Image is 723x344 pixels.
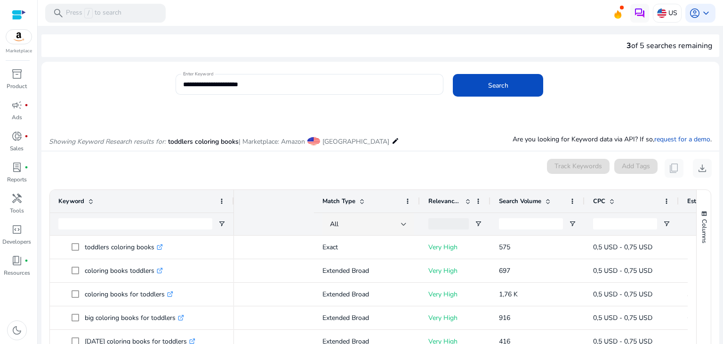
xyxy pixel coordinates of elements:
span: 575 [499,243,510,252]
span: 1 [687,266,691,275]
span: Columns [700,219,708,243]
p: Sales [10,144,24,153]
input: Search Volume Filter Input [499,218,563,229]
span: code_blocks [11,224,23,235]
span: Search [488,81,508,90]
span: handyman [11,193,23,204]
span: | Marketplace: Amazon [239,137,305,146]
img: amazon.svg [6,30,32,44]
span: Search Volume [499,197,541,205]
input: Keyword Filter Input [58,218,212,229]
span: 916 [499,313,510,322]
p: Reports [7,175,27,184]
span: 0,5 USD - 0,75 USD [593,266,652,275]
mat-icon: edit [392,135,399,147]
button: Search [453,74,543,97]
p: Very High [428,308,482,328]
span: fiber_manual_record [24,103,28,107]
span: 339 [687,290,699,299]
button: Open Filter Menu [474,220,482,228]
button: download [693,159,712,178]
span: Match Type [322,197,355,205]
span: 59 [687,243,695,252]
p: Very High [428,238,482,257]
span: Keyword [58,197,84,205]
span: dark_mode [11,325,23,336]
span: All [330,220,338,229]
span: fiber_manual_record [24,165,28,169]
span: 3 [627,41,631,51]
p: US [668,5,677,21]
button: Open Filter Menu [663,220,670,228]
div: of 5 searches remaining [627,40,712,51]
p: Are you looking for Keyword data via API? If so, . [513,134,712,144]
p: Tools [10,206,24,215]
p: Extended Broad [322,308,411,328]
p: big coloring books for toddlers [85,308,184,328]
span: lab_profile [11,162,23,173]
p: Ads [12,113,22,122]
span: [GEOGRAPHIC_DATA] [322,137,389,146]
span: Relevance Score [428,197,461,205]
a: request for a demo [654,135,710,144]
span: / [84,8,93,18]
span: fiber_manual_record [24,259,28,262]
span: download [697,163,708,174]
span: campaign [11,99,23,111]
p: Marketplace [6,48,32,55]
span: account_circle [689,8,700,19]
p: Very High [428,261,482,280]
p: Exact [322,238,411,257]
p: Very High [428,285,482,304]
span: 1,76 K [499,290,518,299]
i: Showing Keyword Research results for: [49,137,166,146]
span: donut_small [11,131,23,142]
p: Developers [2,238,31,246]
p: Extended Broad [322,285,411,304]
span: 697 [499,266,510,275]
span: CPC [593,197,605,205]
span: inventory_2 [11,68,23,80]
p: Resources [4,269,30,277]
span: 69 [687,313,695,322]
button: Open Filter Menu [569,220,576,228]
p: coloring books toddlers [85,261,163,280]
p: toddlers coloring books [85,238,163,257]
span: book_4 [11,255,23,266]
p: coloring books for toddlers [85,285,173,304]
img: us.svg [657,8,667,18]
span: 0,5 USD - 0,75 USD [593,290,652,299]
span: toddlers coloring books [168,137,239,146]
span: 0,5 USD - 0,75 USD [593,243,652,252]
input: CPC Filter Input [593,218,657,229]
span: keyboard_arrow_down [700,8,712,19]
p: Extended Broad [322,261,411,280]
p: Product [7,82,27,90]
span: fiber_manual_record [24,134,28,138]
span: search [53,8,64,19]
button: Open Filter Menu [218,220,225,228]
span: 0,5 USD - 0,75 USD [593,313,652,322]
mat-label: Enter Keyword [183,71,213,77]
p: Press to search [66,8,121,18]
